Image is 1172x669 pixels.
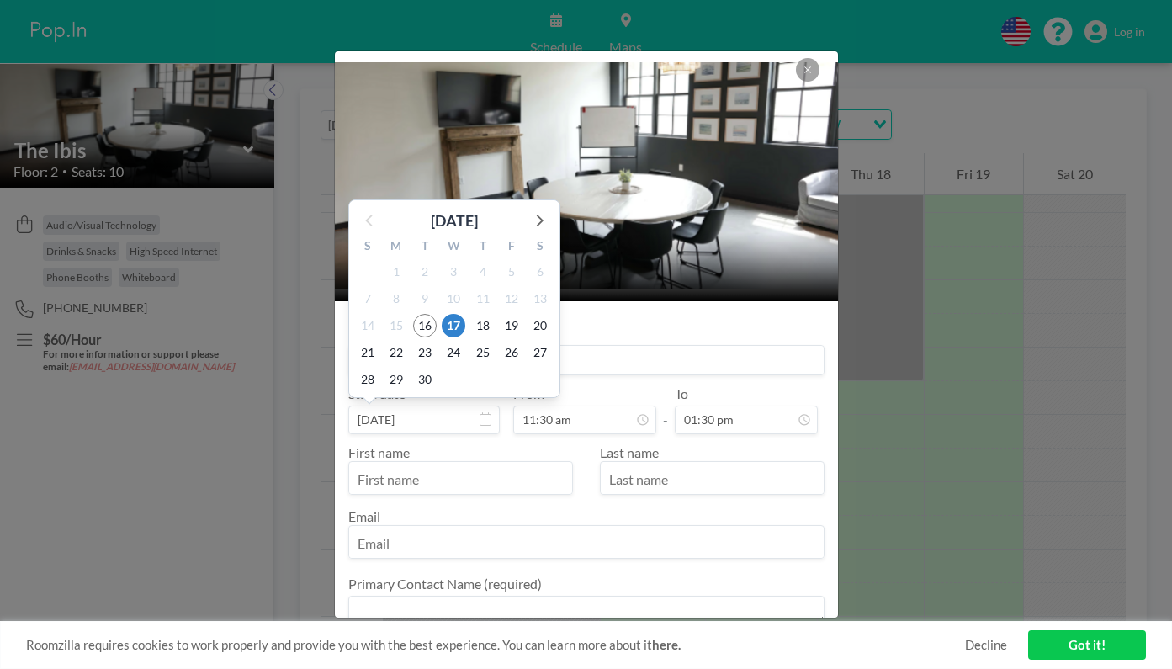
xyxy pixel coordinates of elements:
[26,637,965,653] span: Roomzilla requires cookies to work properly and provide you with the best experience. You can lea...
[965,637,1007,653] a: Decline
[349,465,572,494] input: First name
[348,576,542,592] label: Primary Contact Name (required)
[355,246,819,271] h2: The Ibis
[675,385,688,402] label: To
[335,62,840,289] img: 537.png
[348,508,380,524] label: Email
[601,465,824,494] input: Last name
[348,444,410,460] label: First name
[600,444,659,460] label: Last name
[1028,630,1146,660] a: Got it!
[652,637,681,652] a: here.
[349,346,824,374] input: Guest reservation
[663,391,668,428] span: -
[349,529,824,558] input: Email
